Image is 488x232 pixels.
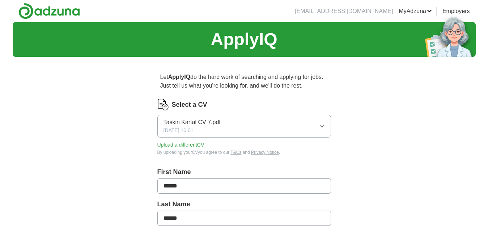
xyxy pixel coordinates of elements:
h1: ApplyIQ [211,26,277,52]
p: Let do the hard work of searching and applying for jobs. Just tell us what you're looking for, an... [157,70,331,93]
a: Employers [442,7,470,16]
label: Select a CV [172,100,207,110]
label: First Name [157,167,331,177]
img: Adzuna logo [18,3,80,19]
button: Upload a differentCV [157,141,204,149]
strong: ApplyIQ [168,74,190,80]
img: CV Icon [157,99,169,110]
a: T&Cs [230,150,241,155]
span: [DATE] 10:01 [164,127,194,134]
button: Taskin Kartal CV 7.pdf[DATE] 10:01 [157,115,331,138]
div: By uploading your CV you agree to our and . [157,149,331,156]
a: Privacy Notice [251,150,279,155]
span: Taskin Kartal CV 7.pdf [164,118,221,127]
label: Last Name [157,199,331,209]
li: [EMAIL_ADDRESS][DOMAIN_NAME] [295,7,393,16]
a: MyAdzuna [399,7,432,16]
